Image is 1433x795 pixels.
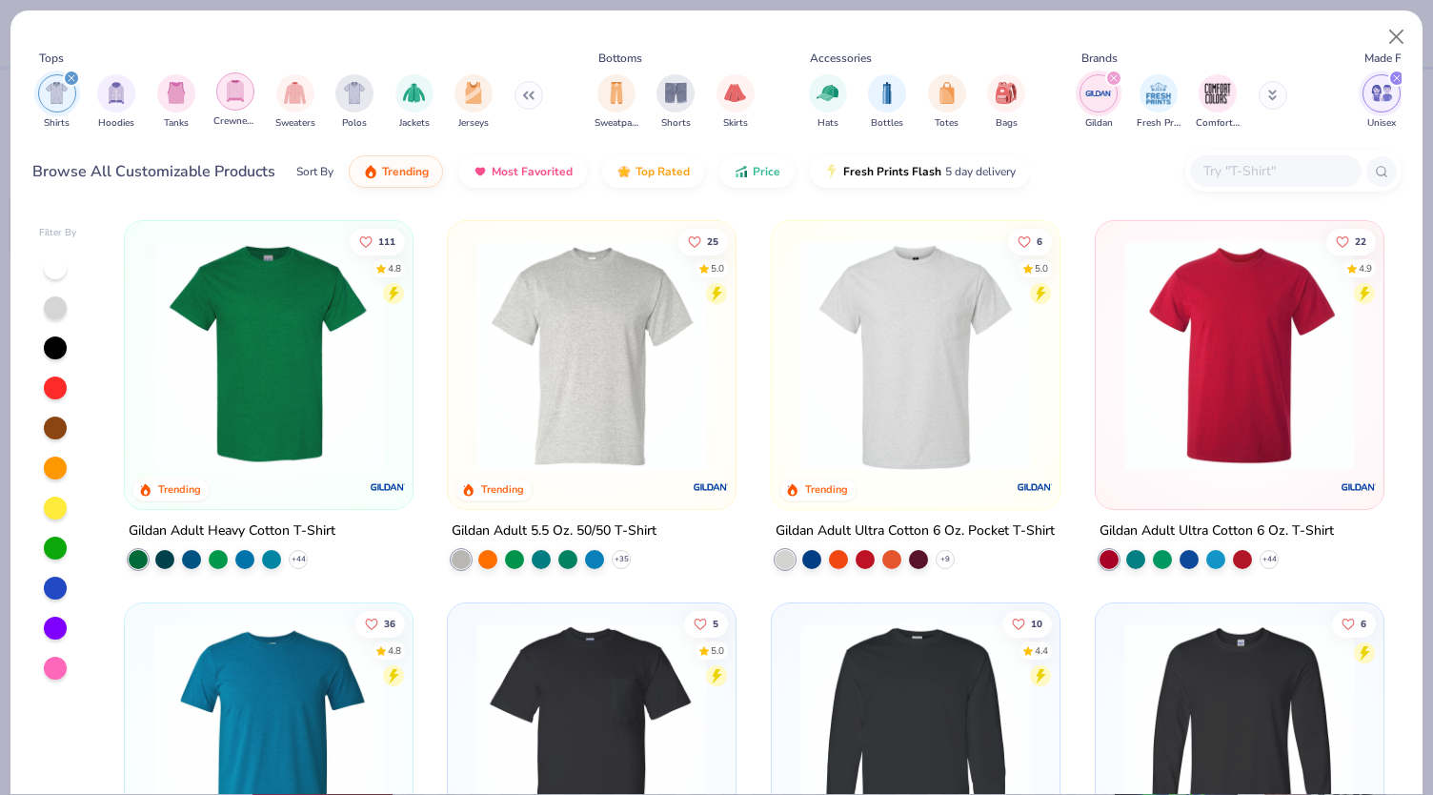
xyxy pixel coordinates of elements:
div: Brands [1081,50,1118,67]
span: Hoodies [98,116,134,131]
button: filter button [1196,74,1240,131]
div: filter for Bottles [868,74,906,131]
span: Polos [342,116,367,131]
button: filter button [335,74,373,131]
div: filter for Polos [335,74,373,131]
img: Skirts Image [724,82,746,104]
span: + 35 [615,554,629,565]
button: filter button [716,74,755,131]
span: Trending [382,164,429,179]
img: Polos Image [344,82,366,104]
div: Filter By [39,226,77,240]
img: Comfort Colors Image [1203,79,1232,108]
img: Bags Image [996,82,1017,104]
div: Sort By [296,163,333,180]
img: 91159a56-43a2-494b-b098-e2c28039eaf0 [467,240,716,471]
span: + 9 [940,554,950,565]
button: filter button [38,74,76,131]
div: filter for Jackets [395,74,434,131]
img: Sweaters Image [284,82,306,104]
img: Gildan logo [368,468,406,506]
span: Price [753,164,780,179]
img: Crewnecks Image [225,80,246,102]
div: filter for Jerseys [454,74,493,131]
img: 2768f77b-3536-41c3-9bcb-e17f4bd5ff68 [791,240,1040,471]
div: filter for Shirts [38,74,76,131]
button: Like [355,610,405,637]
div: filter for Totes [928,74,966,131]
div: 4.4 [1035,643,1048,658]
span: Fresh Prints [1137,116,1181,131]
div: filter for Sweaters [275,74,315,131]
div: 4.9 [1359,261,1372,275]
span: Jackets [399,116,430,131]
button: Like [350,228,405,255]
div: filter for Gildan [1080,74,1118,131]
img: Gildan logo [1016,468,1054,506]
button: Like [1332,610,1376,637]
span: 5 day delivery [945,161,1016,183]
div: filter for Bags [987,74,1025,131]
img: Gildan logo [1340,468,1378,506]
div: 4.8 [388,261,401,275]
button: Close [1379,19,1415,55]
span: Tanks [164,116,189,131]
img: flash.gif [824,164,839,179]
img: Shorts Image [665,82,687,104]
span: Gildan [1085,116,1113,131]
img: Sweatpants Image [606,82,627,104]
img: Totes Image [937,82,958,104]
span: Crewnecks [213,114,257,129]
div: Bottoms [598,50,642,67]
button: Like [679,228,729,255]
span: 10 [1031,619,1042,628]
span: 36 [384,619,395,628]
button: filter button [656,74,695,131]
span: 5 [714,619,719,628]
div: filter for Fresh Prints [1137,74,1181,131]
span: 6 [1037,236,1042,246]
div: Accessories [810,50,872,67]
span: Hats [817,116,838,131]
button: filter button [454,74,493,131]
button: Most Favorited [458,155,587,188]
div: filter for Unisex [1362,74,1401,131]
img: Bottles Image [877,82,898,104]
div: Made For [1364,50,1412,67]
span: + 44 [1261,554,1276,565]
button: Like [685,610,729,637]
button: filter button [1137,74,1181,131]
div: Gildan Adult Ultra Cotton 6 Oz. T-Shirt [1100,520,1334,543]
span: Most Favorited [492,164,573,179]
button: Like [1002,610,1052,637]
img: Fresh Prints Image [1144,79,1173,108]
img: Hoodies Image [106,82,127,104]
span: Jerseys [458,116,489,131]
button: Top Rated [602,155,704,188]
input: Try "T-Shirt" [1201,160,1348,182]
span: 25 [708,236,719,246]
button: Like [1326,228,1376,255]
img: Gildan Image [1084,79,1113,108]
span: Skirts [723,116,748,131]
div: Gildan Adult Heavy Cotton T-Shirt [129,520,335,543]
span: Top Rated [636,164,690,179]
div: filter for Hats [809,74,847,131]
div: filter for Crewnecks [213,72,257,129]
img: trending.gif [363,164,378,179]
span: Shirts [44,116,70,131]
span: + 44 [291,554,305,565]
div: filter for Tanks [157,74,195,131]
div: Gildan Adult 5.5 Oz. 50/50 T-Shirt [452,520,656,543]
img: 3c1a081b-6ca8-4a00-a3b6-7ee979c43c2b [1115,240,1364,471]
button: Price [719,155,795,188]
div: 5.0 [712,643,725,658]
img: Gildan logo [692,468,730,506]
div: filter for Hoodies [97,74,135,131]
span: 111 [378,236,395,246]
span: Totes [935,116,959,131]
img: Jerseys Image [463,82,484,104]
button: filter button [595,74,638,131]
button: Trending [349,155,443,188]
button: filter button [275,74,315,131]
